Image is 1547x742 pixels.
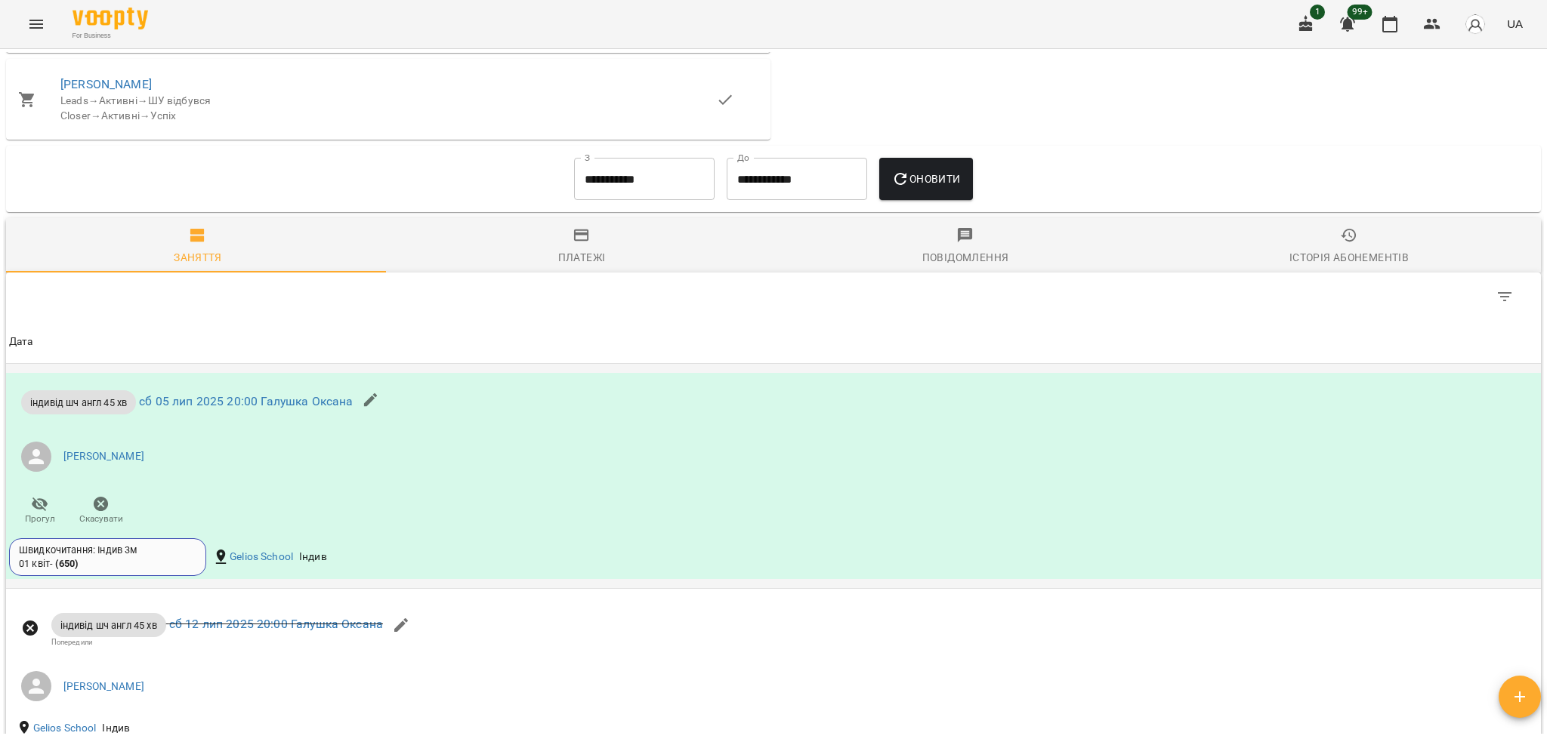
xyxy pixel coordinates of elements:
[9,333,1538,351] span: Дата
[1507,16,1523,32] span: UA
[1465,14,1486,35] img: avatar_s.png
[1348,5,1373,20] span: 99+
[230,550,293,565] a: Gelios School
[6,272,1541,321] div: Table Toolbar
[9,333,33,351] div: Дата
[9,490,70,532] button: Прогул
[1487,279,1523,315] button: Фільтр
[891,170,960,188] span: Оновити
[33,721,97,736] a: Gelios School
[51,618,166,633] span: індивід шч англ 45 хв
[9,538,206,576] div: Швидкочитання: Індив 3м01 квіт- (650)
[137,94,148,106] span: →
[21,396,136,410] span: індивід шч англ 45 хв
[25,513,55,525] span: Прогул
[1501,10,1529,38] button: UA
[70,490,131,532] button: Скасувати
[19,543,196,557] div: Швидкочитання: Індив 3м
[91,109,101,122] span: →
[63,679,144,694] a: [PERSON_NAME]
[18,6,54,42] button: Menu
[174,248,222,266] div: Заняття
[99,718,133,739] div: Індив
[558,248,606,266] div: Платежі
[1289,248,1409,266] div: Історія абонементів
[60,94,716,109] div: Leads Активні ШУ відбувся
[296,546,330,568] div: Індив
[879,158,972,200] button: Оновити
[60,109,716,124] div: Closer Активні Успіх
[9,333,33,351] div: Sort
[73,8,148,29] img: Voopty Logo
[60,77,152,91] a: [PERSON_NAME]
[140,109,150,122] span: →
[51,637,383,647] div: Попередили
[79,513,123,525] span: Скасувати
[169,617,383,631] a: сб 12 лип 2025 20:00 Галушка Оксана
[1310,5,1325,20] span: 1
[88,94,99,106] span: →
[139,394,353,408] a: сб 05 лип 2025 20:00 Галушка Оксана
[922,248,1009,266] div: Повідомлення
[63,449,144,464] a: [PERSON_NAME]
[73,31,148,41] span: For Business
[55,558,78,569] b: ( 650 )
[19,557,78,571] div: 01 квіт -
